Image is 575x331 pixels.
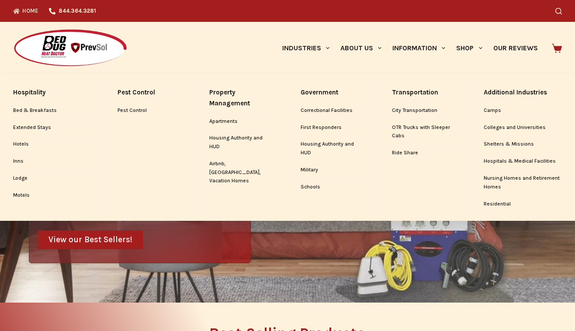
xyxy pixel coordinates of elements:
a: Military [301,162,365,178]
a: Nursing Homes and Retirement Homes [484,170,562,195]
a: Hotels [13,136,91,153]
a: Housing Authority and HUD [209,130,274,155]
a: View our Best Sellers! [38,230,143,249]
a: Inns [13,153,91,170]
a: Colleges and Universities [484,119,562,136]
a: Shop [451,22,488,74]
a: Apartments [209,113,274,130]
a: Bed & Breakfasts [13,102,91,119]
a: Hospitality [13,83,91,102]
a: OTR Trucks with Sleeper Cabs [392,119,457,145]
a: About Us [335,22,387,74]
a: Property Management [209,83,274,113]
a: Shelters & Missions [484,136,562,153]
a: Additional Industries [484,83,562,102]
a: Schools [301,179,365,195]
span: View our Best Sellers! [48,236,132,244]
a: City Transportation [392,102,457,119]
a: Residential [484,196,562,213]
a: First Responders [301,119,365,136]
a: Camps [484,102,562,119]
a: Our Reviews [488,22,543,74]
a: Government [301,83,365,102]
a: Housing Authority and HUD [301,136,365,161]
a: Airbnb, [GEOGRAPHIC_DATA], Vacation Homes [209,156,274,189]
a: Industries [277,22,335,74]
a: Correctional Facilities [301,102,365,119]
a: Lodge [13,170,91,187]
a: Pest Control [118,102,182,119]
img: Prevsol/Bed Bug Heat Doctor [13,29,128,68]
a: Transportation [392,83,457,102]
a: Information [387,22,451,74]
a: Motels [13,187,91,204]
a: Ride Share [392,145,457,161]
a: Hospitals & Medical Facilities [484,153,562,170]
button: Search [555,8,562,14]
nav: Primary [277,22,543,74]
a: Pest Control [118,83,182,102]
a: Extended Stays [13,119,91,136]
